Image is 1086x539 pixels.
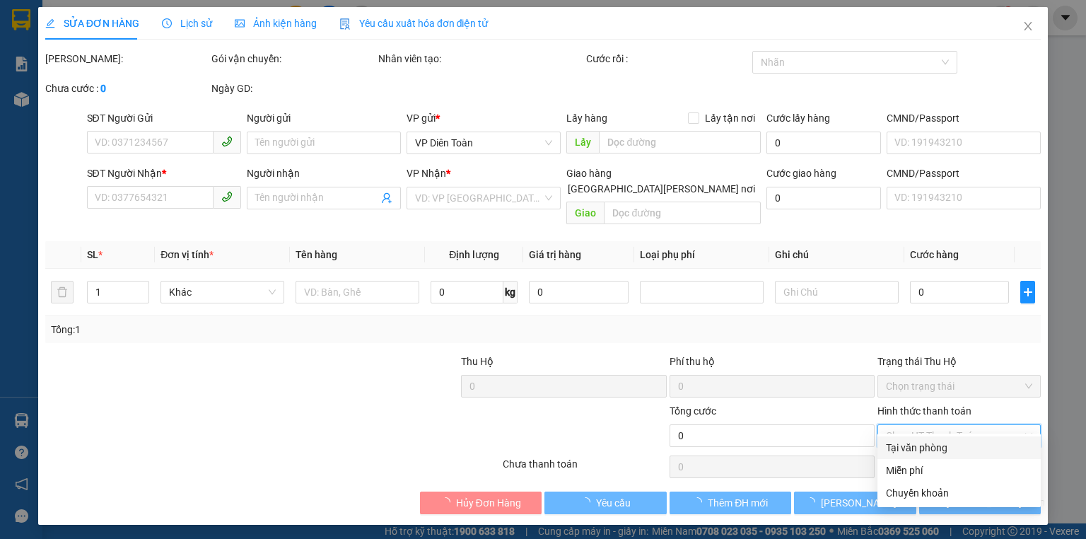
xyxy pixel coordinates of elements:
[162,18,212,29] span: Lịch sử
[886,440,1032,456] div: Tại văn phòng
[919,492,1041,514] button: [PERSON_NAME] và In
[821,495,912,511] span: [PERSON_NAME] đổi
[910,249,959,260] span: Cước hàng
[887,166,1041,181] div: CMND/Passport
[886,463,1032,478] div: Miễn phí
[296,281,419,303] input: VD: Bàn, Ghế
[562,181,761,197] span: [GEOGRAPHIC_DATA][PERSON_NAME] nơi
[794,492,916,514] button: [PERSON_NAME] đổi
[766,168,836,179] label: Cước giao hàng
[1021,286,1034,298] span: plus
[699,110,761,126] span: Lấy tận nơi
[211,51,375,66] div: Gói vận chuyển:
[45,51,209,66] div: [PERSON_NAME]:
[211,81,375,96] div: Ngày GD:
[886,376,1032,397] span: Chọn trạng thái
[169,282,276,303] span: Khác
[51,281,74,303] button: delete
[805,497,821,507] span: loading
[599,131,761,153] input: Dọc đường
[886,485,1032,501] div: Chuyển khoản
[296,249,337,260] span: Tên hàng
[1008,7,1048,47] button: Close
[160,249,214,260] span: Đơn vị tính
[692,497,708,507] span: loading
[529,249,581,260] span: Giá trị hàng
[501,456,667,481] div: Chưa thanh toán
[887,110,1041,126] div: CMND/Passport
[449,249,499,260] span: Định lượng
[235,18,245,28] span: picture
[766,132,881,154] input: Cước lấy hàng
[381,192,392,204] span: user-add
[580,497,596,507] span: loading
[566,131,599,153] span: Lấy
[221,191,233,202] span: phone
[1020,281,1035,303] button: plus
[45,18,139,29] span: SỬA ĐƠN HÀNG
[877,354,1041,369] div: Trạng thái Thu Hộ
[45,81,209,96] div: Chưa cước :
[407,110,561,126] div: VP gửi
[766,112,830,124] label: Cước lấy hàng
[247,110,401,126] div: Người gửi
[87,110,241,126] div: SĐT Người Gửi
[503,281,518,303] span: kg
[415,132,552,153] span: VP Diên Toàn
[604,202,761,224] input: Dọc đường
[235,18,317,29] span: Ảnh kiện hàng
[596,495,631,511] span: Yêu cầu
[100,83,106,94] b: 0
[440,497,456,507] span: loading
[670,492,792,514] button: Thêm ĐH mới
[87,249,98,260] span: SL
[566,202,604,224] span: Giao
[339,18,489,29] span: Yêu cầu xuất hóa đơn điện tử
[247,166,401,181] div: Người nhận
[769,241,904,269] th: Ghi chú
[1022,21,1034,32] span: close
[566,168,612,179] span: Giao hàng
[420,492,542,514] button: Hủy Đơn Hàng
[586,51,749,66] div: Cước rồi :
[634,241,769,269] th: Loại phụ phí
[221,136,233,147] span: phone
[670,405,716,417] span: Tổng cước
[407,168,446,179] span: VP Nhận
[461,356,494,367] span: Thu Hộ
[87,166,241,181] div: SĐT Người Nhận
[566,112,607,124] span: Lấy hàng
[51,322,420,337] div: Tổng: 1
[670,354,875,375] div: Phí thu hộ
[456,495,521,511] span: Hủy Đơn Hàng
[544,492,667,514] button: Yêu cầu
[162,18,172,28] span: clock-circle
[378,51,583,66] div: Nhân viên tạo:
[775,281,899,303] input: Ghi Chú
[339,18,351,30] img: icon
[708,495,768,511] span: Thêm ĐH mới
[877,405,971,417] label: Hình thức thanh toán
[45,18,55,28] span: edit
[766,187,881,209] input: Cước giao hàng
